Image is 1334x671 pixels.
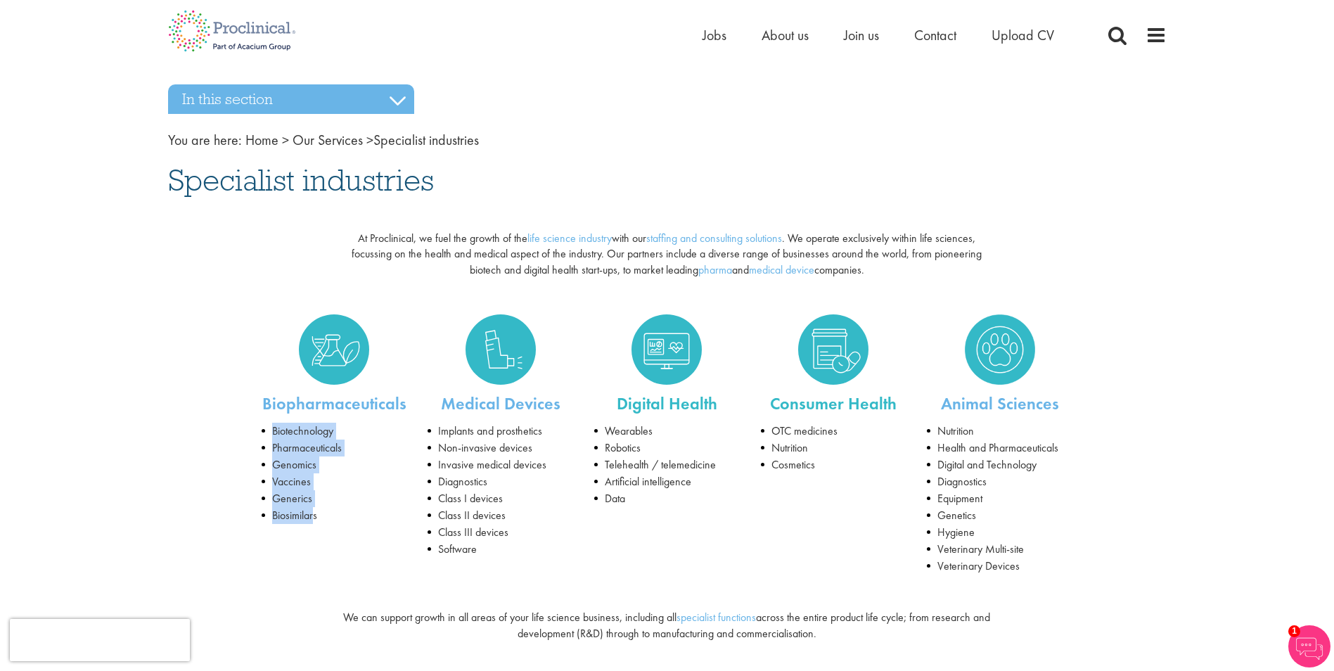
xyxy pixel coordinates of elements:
a: Medical Devices [441,392,560,414]
li: Implants and prosthetics [428,423,573,440]
li: Vaccines [262,473,407,490]
li: Data [594,490,740,507]
li: Digital and Technology [927,456,1072,473]
li: Robotics [594,440,740,456]
span: Specialist industries [245,131,479,149]
a: pharma [698,262,732,277]
li: Diagnostics [927,473,1072,490]
a: About us [762,26,809,44]
li: Biotechnology [262,423,407,440]
li: Nutrition [761,440,906,456]
li: Class III devices [428,524,573,541]
li: Genomics [262,456,407,473]
li: Biosimilars [262,507,407,524]
img: Animal Sciences [965,314,1035,385]
a: breadcrumb link to Our Services [293,131,363,149]
li: Non-invasive devices [428,440,573,456]
p: We can support growth in all areas of your life science business, including all across the entire... [338,610,996,642]
li: Genetics [927,507,1072,524]
span: 1 [1288,625,1300,637]
iframe: reCAPTCHA [10,619,190,661]
img: Chatbot [1288,625,1330,667]
p: Digital Health [594,392,740,416]
a: Contact [914,26,956,44]
li: OTC medicines [761,423,906,440]
a: Animal Sciences [941,392,1059,414]
a: Join us [844,26,879,44]
a: staffing and consulting solutions [646,231,782,245]
a: life science industry [527,231,612,245]
h3: In this section [168,84,414,114]
a: Biopharmaceuticals [262,314,407,385]
span: You are here: [168,131,242,149]
a: Upload CV [992,26,1054,44]
li: Class II devices [428,507,573,524]
p: At Proclinical, we fuel the growth of the with our . We operate exclusively within life sciences,... [338,231,996,279]
a: breadcrumb link to Home [245,131,278,149]
li: Veterinary Devices [927,558,1072,575]
li: Pharmaceuticals [262,440,407,456]
img: Consumer Health [798,314,868,385]
li: Class I devices [428,490,573,507]
li: Wearables [594,423,740,440]
li: Nutrition [927,423,1072,440]
li: Telehealth / telemedicine [594,456,740,473]
li: Equipment [927,490,1072,507]
a: Jobs [703,26,726,44]
a: specialist functions [676,610,756,625]
img: Medical Devices [466,314,536,385]
span: > [282,131,289,149]
img: Biopharmaceuticals [299,314,369,385]
li: Cosmetics [761,456,906,473]
img: Digital Health [631,314,702,385]
p: Consumer Health [761,392,906,416]
span: > [366,131,373,149]
li: Hygiene [927,524,1072,541]
a: Biopharmaceuticals [262,392,406,414]
li: Veterinary Multi-site [927,541,1072,558]
span: Specialist industries [168,161,434,199]
a: Medical Devices [428,314,573,385]
li: Diagnostics [428,473,573,490]
li: Software [428,541,573,558]
li: Generics [262,490,407,507]
li: Invasive medical devices [428,456,573,473]
li: Health and Pharmaceuticals [927,440,1072,456]
a: medical device [749,262,814,277]
li: Artificial intelligence [594,473,740,490]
